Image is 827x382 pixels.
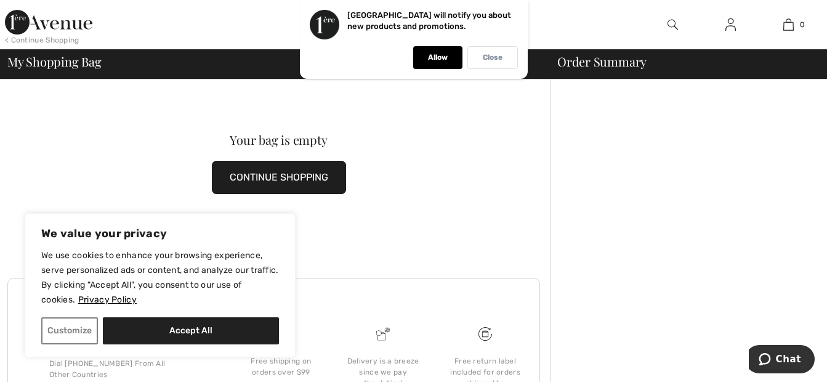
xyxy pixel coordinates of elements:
p: Close [483,53,502,62]
img: My Info [725,17,736,32]
img: 1ère Avenue [5,10,92,35]
div: Free shipping on orders over $99 [240,356,322,378]
img: Free shipping on orders over $99 [478,327,492,341]
iframe: Opens a widget where you can chat to one of our agents [749,345,815,376]
p: [GEOGRAPHIC_DATA] will notify you about new products and promotions. [347,10,511,31]
p: Dial [PHONE_NUMBER] From All Other Countries [49,358,215,380]
p: We use cookies to enhance your browsing experience, serve personalized ads or content, and analyz... [41,248,279,307]
p: We value your privacy [41,226,279,241]
div: Your bag is empty [34,134,523,146]
div: < Continue Shopping [5,35,79,46]
img: My Bag [783,17,794,32]
img: search the website [668,17,678,32]
a: Sign In [716,17,746,33]
button: Accept All [103,317,279,344]
button: Customize [41,317,98,344]
a: 0 [760,17,817,32]
p: Allow [428,53,448,62]
div: Order Summary [543,55,820,68]
img: Delivery is a breeze since we pay the duties! [376,327,390,341]
button: CONTINUE SHOPPING [212,161,346,194]
span: My Shopping Bag [7,55,102,68]
span: 0 [800,19,805,30]
a: Privacy Policy [78,294,137,306]
div: We value your privacy [25,213,296,357]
